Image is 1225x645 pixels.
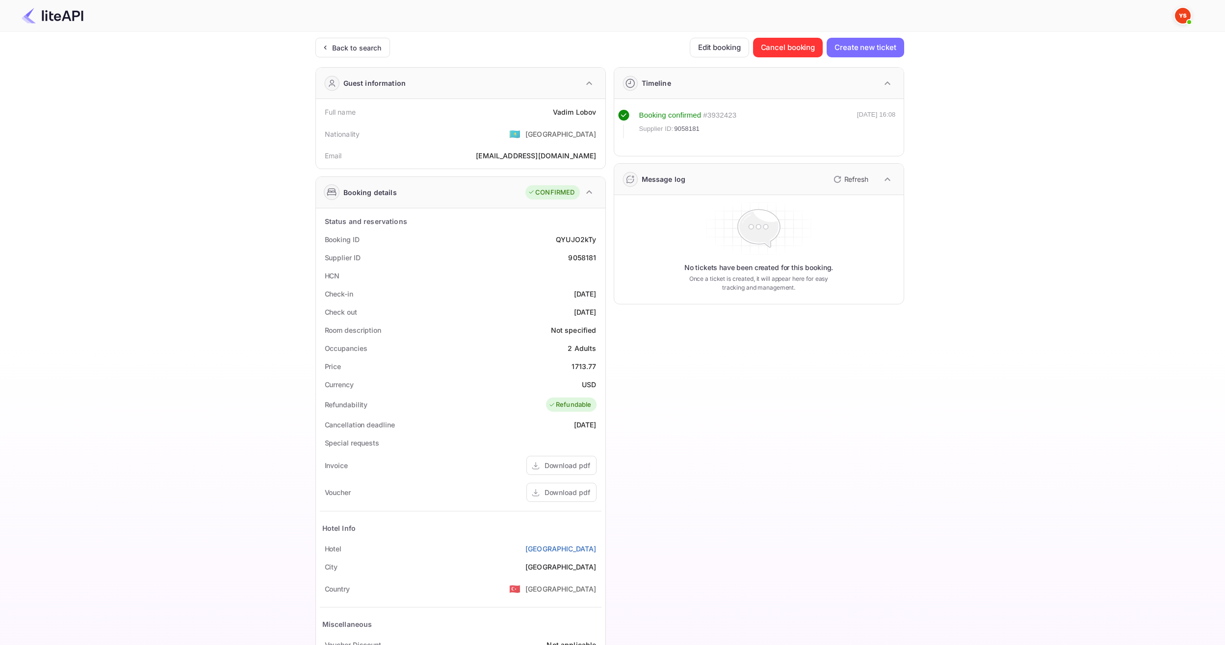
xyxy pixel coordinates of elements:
[343,78,406,88] div: Guest information
[684,263,834,273] p: No tickets have been created for this booking.
[525,584,597,594] div: [GEOGRAPHIC_DATA]
[857,110,896,138] div: [DATE] 16:08
[551,325,597,335] div: Not specified
[325,307,357,317] div: Check out
[574,420,597,430] div: [DATE]
[572,361,596,372] div: 1713.77
[844,174,868,184] p: Refresh
[325,438,379,448] div: Special requests
[325,271,340,281] div: HCN
[568,343,596,353] div: 2 Adults
[553,107,597,117] div: Vadim Lobov
[325,252,361,263] div: Supplier ID
[322,619,372,629] div: Miscellaneous
[325,289,353,299] div: Check-in
[642,78,671,88] div: Timeline
[509,125,521,143] span: United States
[639,110,702,121] div: Booking confirmed
[639,124,674,134] span: Supplier ID:
[325,325,381,335] div: Room description
[574,307,597,317] div: [DATE]
[325,361,341,372] div: Price
[674,124,700,134] span: 9058181
[325,216,407,226] div: Status and reservations
[22,8,83,24] img: LiteAPI Logo
[325,343,367,353] div: Occupancies
[325,234,360,245] div: Booking ID
[332,43,382,53] div: Back to search
[325,129,360,139] div: Nationality
[753,38,823,57] button: Cancel booking
[476,150,596,161] div: [EMAIL_ADDRESS][DOMAIN_NAME]
[582,379,596,390] div: USD
[325,399,368,410] div: Refundability
[690,38,749,57] button: Edit booking
[827,38,904,57] button: Create new ticket
[548,400,592,410] div: Refundable
[525,562,597,572] div: [GEOGRAPHIC_DATA]
[325,150,342,161] div: Email
[325,379,354,390] div: Currency
[556,234,596,245] div: QYUJO2kTy
[681,274,836,292] p: Once a ticket is created, it will appear here for easy tracking and management.
[325,420,395,430] div: Cancellation deadline
[545,487,590,497] div: Download pdf
[325,584,350,594] div: Country
[322,523,356,533] div: Hotel Info
[325,562,338,572] div: City
[1175,8,1191,24] img: Yandex Support
[642,174,686,184] div: Message log
[325,487,351,497] div: Voucher
[545,460,590,471] div: Download pdf
[325,544,342,554] div: Hotel
[509,580,521,597] span: United States
[574,289,597,299] div: [DATE]
[325,460,348,471] div: Invoice
[703,110,736,121] div: # 3932423
[343,187,397,198] div: Booking details
[325,107,356,117] div: Full name
[568,252,596,263] div: 9058181
[525,544,597,554] a: [GEOGRAPHIC_DATA]
[525,129,597,139] div: [GEOGRAPHIC_DATA]
[828,172,872,187] button: Refresh
[528,188,574,198] div: CONFIRMED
